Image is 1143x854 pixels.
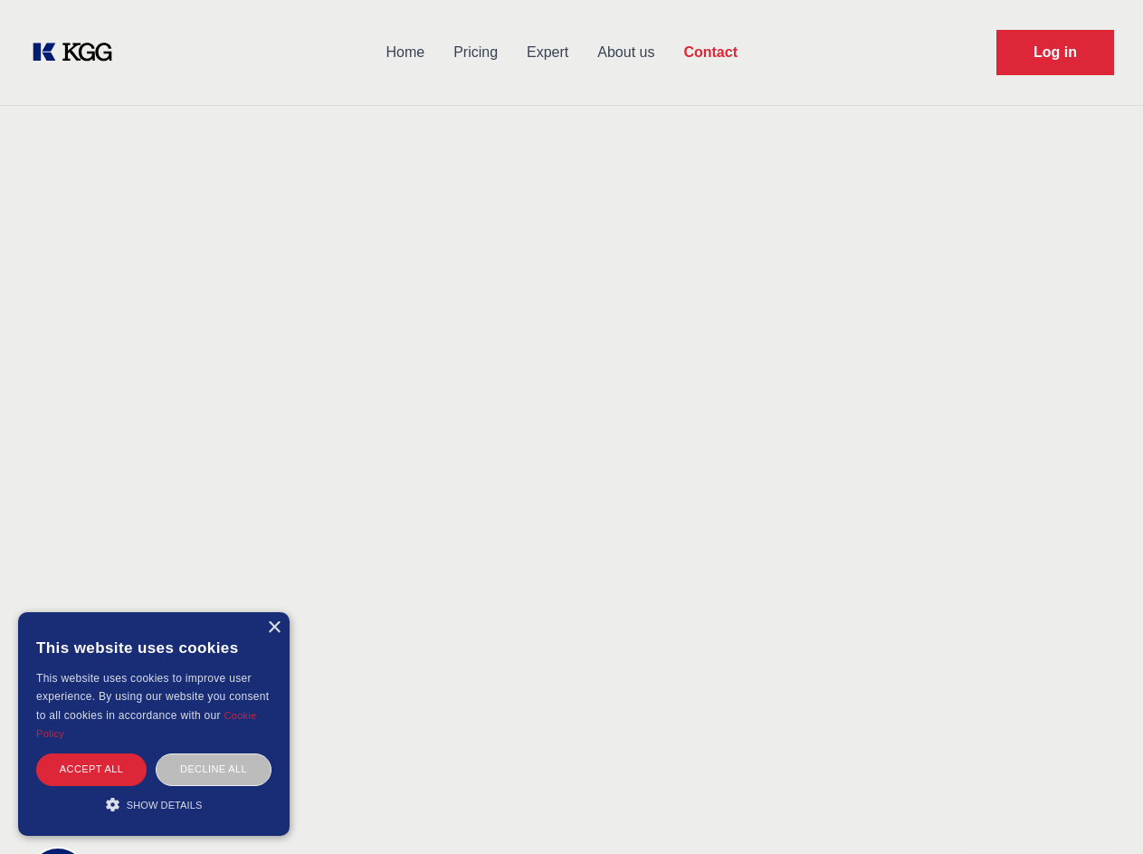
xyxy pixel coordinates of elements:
span: This website uses cookies to improve user experience. By using our website you consent to all coo... [36,672,269,722]
a: Pricing [439,29,512,76]
div: Close [267,621,281,635]
iframe: Chat Widget [1053,767,1143,854]
a: KOL Knowledge Platform: Talk to Key External Experts (KEE) [29,38,127,67]
div: Accept all [36,753,147,785]
a: Expert [512,29,583,76]
a: Cookie Policy [36,710,257,739]
a: Home [371,29,439,76]
div: This website uses cookies [36,626,271,669]
div: Decline all [156,753,271,785]
div: Show details [36,795,271,813]
span: Show details [127,800,203,811]
a: Contact [669,29,752,76]
a: About us [583,29,669,76]
a: Request Demo [996,30,1114,75]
